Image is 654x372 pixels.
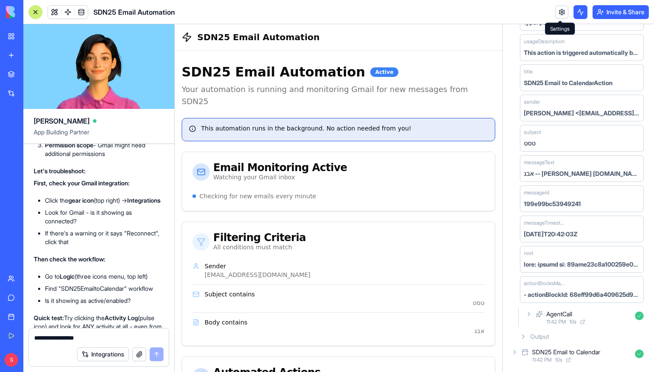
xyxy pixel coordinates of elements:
span: sender [524,99,540,105]
span: App Building Partner [34,128,164,143]
li: Click the (top right) → [45,196,164,205]
div: Automated Actions [38,343,146,353]
strong: Activity Log [105,314,138,321]
span: messageText [524,159,555,166]
strong: Integrations [127,197,160,204]
span: subject [524,129,541,136]
span: usageDescription [524,38,565,45]
div: lore: ipsumd si: 89ame23c8a100259e0941787 seddoeIusmo: _te: 63inc77u7l010157e0615835 do: 15mag67a... [524,260,640,269]
span: actionBlocksMapping [524,280,565,287]
div: This automation runs in the background. No action needed from you! [14,100,313,108]
h1: SDN25 Email Automation [7,40,190,56]
span: SDN25 Email Automation [93,7,175,17]
strong: Quick test: [34,314,64,321]
p: Subject contains [30,266,310,274]
strong: First, check your Gmail integration: [34,179,130,187]
span: messageId [524,189,549,196]
li: Go to (three icons menu, top left) [45,272,164,281]
div: Watching your Gmail inbox [38,149,172,157]
div: Filtering Criteria [38,208,131,219]
strong: Let's troubleshoot: [34,167,86,175]
div: SDN25 Email to CalendarAction [524,79,612,87]
li: Look for Gmail - is it showing as connected? [45,208,164,226]
p: Checking for new emails every minute [25,168,141,176]
span: 11:42 PM [546,318,566,325]
p: Your automation is running and monitoring Gmail for new messages from SDN25 [7,59,321,83]
li: If there's a warning or it says "Reconnect", click that [45,229,164,246]
span: 11:42 PM [532,356,551,363]
strong: Logic [60,273,75,280]
div: Email Monitoring Active [38,138,172,149]
div: - actionBlockId: 68eff99d6a409625d9021861 actionBlockName: AgentCall [524,290,640,299]
p: [EMAIL_ADDRESS][DOMAIN_NAME] [30,246,310,255]
span: S [4,353,18,367]
p: אבג [30,302,310,311]
div: אבג -- [PERSON_NAME] [DOMAIN_NAME] [524,169,640,178]
div: [DATE]T20:42:03Z [524,230,577,238]
span: title [524,68,533,75]
li: Is it showing as active/enabled? [45,296,164,305]
li: Find "SDN25EmailtoCalendar" workflow [45,284,164,293]
li: - Gmail might need additional permissions [45,141,164,158]
strong: Permission scope [45,141,93,149]
span: root [524,250,533,257]
span: [PERSON_NAME] [34,116,90,126]
p: Try clicking the (pulse icon) and look for ANY activity at all - even from when the app was creat... [34,314,164,348]
span: Output [530,332,549,341]
p: Body contains [30,294,310,302]
div: Settings [545,23,575,35]
div: [PERSON_NAME] <[EMAIL_ADDRESS][DOMAIN_NAME]> [524,109,640,118]
span: 10 s [569,318,577,325]
p: טסט [30,274,310,283]
div: Active [196,43,223,53]
button: Integrations [77,347,129,361]
strong: Then check the workflow: [34,255,106,263]
div: All conditions must match [38,219,131,227]
div: 199e99bc53949241 [524,200,581,208]
p: Sender [30,238,310,246]
div: AgentCall [546,310,572,318]
button: Invite & Share [593,5,649,19]
span: messageTimestamp [524,219,565,226]
div: This action is triggered automatically by: - **New email arrival**: When a new message arrives in... [524,48,640,57]
div: טסט [524,139,535,148]
span: 10 s [555,356,562,363]
strong: gear icon [68,197,94,204]
img: logo [6,6,60,18]
h1: SDN25 Email Automation [22,7,145,19]
div: SDN25 Email to Calendar [532,348,600,356]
